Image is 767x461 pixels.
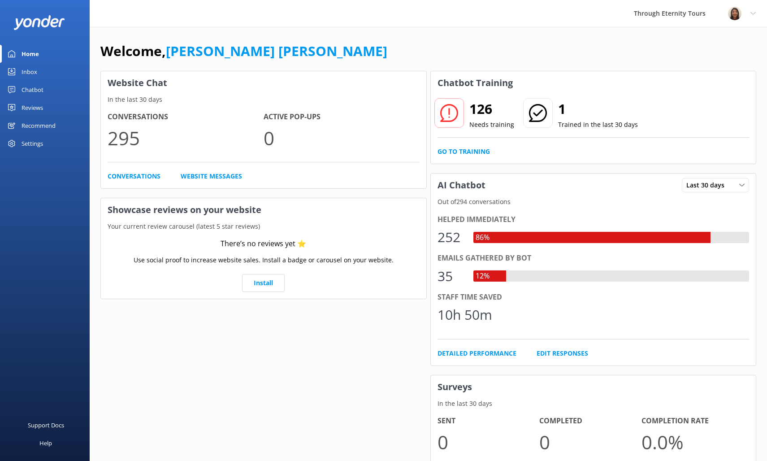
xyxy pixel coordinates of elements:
p: In the last 30 days [101,95,426,104]
div: Helped immediately [438,214,750,226]
h4: Sent [438,415,540,427]
h3: AI Chatbot [431,174,492,197]
h3: Showcase reviews on your website [101,198,426,222]
a: Go to Training [438,147,490,157]
a: Website Messages [181,171,242,181]
p: 0.0 % [641,427,744,457]
p: 0 [539,427,641,457]
p: Your current review carousel (latest 5 star reviews) [101,222,426,231]
h3: Chatbot Training [431,71,520,95]
div: Staff time saved [438,291,750,303]
div: 35 [438,265,464,287]
h3: Website Chat [101,71,426,95]
div: 252 [438,226,464,248]
img: 725-1755267273.png [728,7,741,20]
p: Needs training [469,120,514,130]
div: Emails gathered by bot [438,252,750,264]
a: Detailed Performance [438,348,516,358]
h1: Welcome, [100,40,387,62]
p: 295 [108,123,264,153]
h4: Completed [539,415,641,427]
a: Install [242,274,285,292]
img: yonder-white-logo.png [13,15,65,30]
h2: 126 [469,98,514,120]
h3: Surveys [431,375,756,399]
p: 0 [438,427,540,457]
h4: Conversations [108,111,264,123]
div: There’s no reviews yet ⭐ [221,238,306,250]
a: Edit Responses [537,348,588,358]
div: Chatbot [22,81,43,99]
div: 12% [473,270,492,282]
div: Recommend [22,117,56,135]
div: Support Docs [28,416,64,434]
p: Out of 294 conversations [431,197,756,207]
a: [PERSON_NAME] [PERSON_NAME] [166,42,387,60]
p: Trained in the last 30 days [558,120,638,130]
a: Conversations [108,171,160,181]
h2: 1 [558,98,638,120]
div: Settings [22,135,43,152]
p: Use social proof to increase website sales. Install a badge or carousel on your website. [134,255,394,265]
div: Help [39,434,52,452]
h4: Active Pop-ups [264,111,420,123]
div: Inbox [22,63,37,81]
span: Last 30 days [686,180,730,190]
p: 0 [264,123,420,153]
p: In the last 30 days [431,399,756,409]
div: Reviews [22,99,43,117]
div: Home [22,45,39,63]
h4: Completion Rate [641,415,744,427]
div: 86% [473,232,492,244]
div: 10h 50m [438,304,492,326]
